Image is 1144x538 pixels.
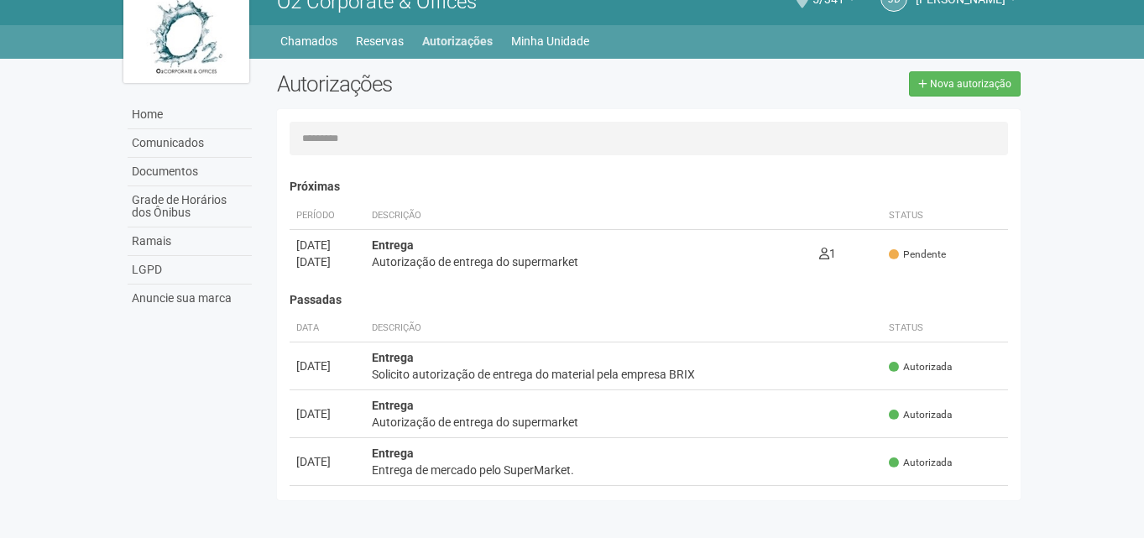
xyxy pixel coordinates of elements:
[930,78,1011,90] span: Nova autorização
[128,129,252,158] a: Comunicados
[511,29,589,53] a: Minha Unidade
[372,462,876,478] div: Entrega de mercado pelo SuperMarket.
[296,358,358,374] div: [DATE]
[280,29,337,53] a: Chamados
[882,315,1008,342] th: Status
[372,253,806,270] div: Autorização de entrega do supermarket
[128,256,252,285] a: LGPD
[372,414,876,431] div: Autorização de entrega do supermarket
[889,408,952,422] span: Autorizada
[296,237,358,253] div: [DATE]
[882,202,1008,230] th: Status
[290,315,365,342] th: Data
[128,227,252,256] a: Ramais
[128,101,252,129] a: Home
[819,247,836,260] span: 1
[372,238,414,252] strong: Entrega
[290,180,1009,193] h4: Próximas
[372,399,414,412] strong: Entrega
[372,447,414,460] strong: Entrega
[889,456,952,470] span: Autorizada
[128,186,252,227] a: Grade de Horários dos Ônibus
[296,253,358,270] div: [DATE]
[290,202,365,230] th: Período
[277,71,636,97] h2: Autorizações
[372,351,414,364] strong: Entrega
[889,248,946,262] span: Pendente
[365,202,812,230] th: Descrição
[422,29,493,53] a: Autorizações
[290,294,1009,306] h4: Passadas
[356,29,404,53] a: Reservas
[372,366,876,383] div: Solicito autorização de entrega do material pela empresa BRIX
[909,71,1021,97] a: Nova autorização
[128,285,252,312] a: Anuncie sua marca
[889,360,952,374] span: Autorizada
[296,405,358,422] div: [DATE]
[296,453,358,470] div: [DATE]
[365,315,883,342] th: Descrição
[128,158,252,186] a: Documentos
